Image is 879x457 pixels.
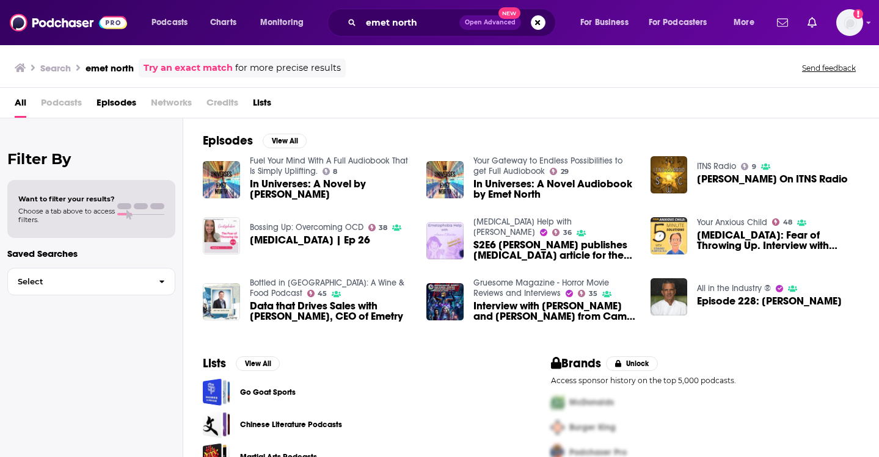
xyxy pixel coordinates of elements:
span: [MEDICAL_DATA]: Fear of Throwing Up. Interview with [PERSON_NAME], PhD [697,230,859,251]
a: Your Gateway to Endless Possibilities to get Full Audiobook [473,156,622,176]
p: Saved Searches [7,248,175,259]
span: Want to filter your results? [18,195,115,203]
span: Interview with [PERSON_NAME] and [PERSON_NAME] from Camp Wedding - Episode 57 - Gruesome Magazine [473,301,636,322]
a: Data that Drives Sales with Paul Mabray, CEO of Emetry [203,283,240,320]
span: 48 [783,220,792,225]
svg: Add a profile image [853,9,863,19]
span: 8 [333,169,337,175]
h2: Filter By [7,150,175,168]
img: Episode 228: Josh Emett [651,278,688,315]
a: Interview with Greg Emetaz and Kelley Gates from Camp Wedding - Episode 57 - Gruesome Magazine [473,301,636,322]
span: Data that Drives Sales with [PERSON_NAME], CEO of Emetry [250,301,412,322]
span: 38 [379,225,387,231]
span: Episode 228: [PERSON_NAME] [697,296,842,306]
span: Podcasts [41,93,82,118]
span: In Universes: A Novel by [PERSON_NAME] [250,179,412,200]
a: 45 [307,290,327,297]
a: Emetophobia: Fear of Throwing Up. Interview with David Russ, PhD [697,230,859,251]
span: New [498,7,520,19]
a: In Universes: A Novel by Emet North [203,161,240,198]
a: ListsView All [203,356,280,371]
button: Select [7,268,175,295]
img: Interview with Greg Emetaz and Kelley Gates from Camp Wedding - Episode 57 - Gruesome Magazine [426,283,464,320]
a: Data that Drives Sales with Paul Mabray, CEO of Emetry [250,301,412,322]
a: Episodes [97,93,136,118]
a: 38 [368,224,388,231]
span: For Podcasters [649,14,707,31]
a: Chinese Literature Podcasts [203,411,230,438]
a: Chinese Literature Podcasts [240,418,342,431]
span: Open Advanced [465,20,516,26]
button: open menu [252,13,319,32]
a: Go Goat Sports [240,386,296,399]
a: Bossing Up: Overcoming OCD [250,222,363,232]
span: Credits [206,93,238,118]
button: View All [236,356,280,371]
button: open menu [143,13,203,32]
span: 29 [561,169,569,175]
img: Emett North, Jr. On ITNS Radio [651,156,688,193]
h2: Brands [551,356,602,371]
a: Try an exact match [144,61,233,75]
h2: Lists [203,356,226,371]
img: User Profile [836,9,863,36]
span: [PERSON_NAME] On ITNS Radio [697,174,848,184]
button: Show profile menu [836,9,863,36]
button: Unlock [606,356,658,371]
span: Burger King [569,422,616,433]
a: Bottled in China: A Wine & Food Podcast [250,278,404,298]
a: 9 [741,163,756,170]
a: 48 [772,218,792,226]
a: Charts [202,13,244,32]
span: Charts [210,14,236,31]
a: All in the Industry ® [697,283,771,293]
iframe: Intercom live chat [837,416,867,445]
a: Gruesome Magazine - Horror Movie Reviews and Interviews [473,278,609,298]
a: Fuel Your Mind With A Full Audiobook That Is Simply Uplifting. [250,156,408,176]
button: open menu [641,13,725,32]
div: Search podcasts, credits, & more... [339,9,567,37]
span: 36 [563,230,572,236]
span: McDonalds [569,397,614,408]
span: S2E6 [PERSON_NAME] publishes [MEDICAL_DATA] article for the [US_STATE] Post [473,240,636,261]
a: Show notifications dropdown [772,12,793,33]
a: Go Goat Sports [203,378,230,406]
span: Logged in as anyalola [836,9,863,36]
img: First Pro Logo [546,390,569,415]
a: Episode 228: Josh Emett [697,296,842,306]
span: Choose a tab above to access filters. [18,207,115,224]
span: for more precise results [235,61,341,75]
img: Emetophobia: Fear of Throwing Up. Interview with David Russ, PhD [651,217,688,254]
img: In Universes: A Novel Audiobook by Emet North [426,161,464,198]
a: All [15,93,26,118]
button: open menu [725,13,770,32]
a: EpisodesView All [203,133,307,148]
button: open menu [572,13,644,32]
a: Emett North, Jr. On ITNS Radio [697,174,848,184]
span: Networks [151,93,192,118]
input: Search podcasts, credits, & more... [361,13,459,32]
h3: emet north [86,62,134,74]
span: Podcasts [151,14,188,31]
a: 8 [323,168,338,175]
a: Lists [253,93,271,118]
span: [MEDICAL_DATA] | Ep 26 [250,235,370,245]
a: Emetophobia | Ep 26 [203,217,240,254]
a: 36 [552,229,572,236]
span: 35 [589,291,597,297]
a: Your Anxious Child [697,217,767,228]
span: 45 [318,291,327,297]
a: Podchaser - Follow, Share and Rate Podcasts [10,11,127,34]
p: Access sponsor history on the top 5,000 podcasts. [551,376,860,385]
span: Monitoring [260,14,304,31]
a: In Universes: A Novel Audiobook by Emet North [473,179,636,200]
